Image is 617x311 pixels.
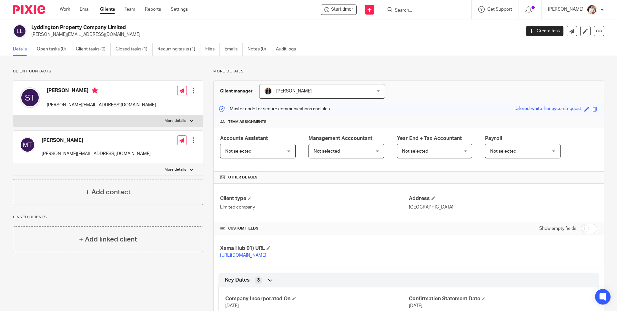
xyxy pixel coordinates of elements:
[42,151,151,157] p: [PERSON_NAME][EMAIL_ADDRESS][DOMAIN_NAME]
[31,24,419,31] h2: Lyddington Property Company Limited
[20,87,40,108] img: svg%3E
[218,106,330,112] p: Master code for secure communications and files
[587,5,597,15] img: Kayleigh%20Henson.jpeg
[31,31,516,38] p: [PERSON_NAME][EMAIL_ADDRESS][DOMAIN_NAME]
[13,43,32,56] a: Details
[225,149,251,154] span: Not selected
[205,43,220,56] a: Files
[487,7,512,12] span: Get Support
[490,149,516,154] span: Not selected
[213,69,604,74] p: More details
[526,26,563,36] a: Create task
[220,204,409,210] p: Limited company
[308,136,372,141] span: Management Acccountant
[79,234,137,244] h4: + Add linked client
[394,8,452,14] input: Search
[225,43,243,56] a: Emails
[60,6,70,13] a: Work
[13,24,26,38] img: svg%3E
[321,5,357,15] div: Lyddington Property Company Limited
[37,43,71,56] a: Open tasks (0)
[165,167,186,172] p: More details
[397,136,462,141] span: Year End + Tax Accountant
[409,195,597,202] h4: Address
[228,119,267,124] span: Team assignments
[47,87,156,95] h4: [PERSON_NAME]
[13,5,45,14] img: Pixie
[220,136,268,141] span: Accounts Assistant
[548,6,583,13] p: [PERSON_NAME]
[514,105,581,113] div: tailored-white-honeycomb-quest
[116,43,153,56] a: Closed tasks (1)
[145,6,161,13] a: Reports
[257,277,260,284] span: 3
[220,195,409,202] h4: Client type
[276,43,301,56] a: Audit logs
[225,304,239,308] span: [DATE]
[100,6,115,13] a: Clients
[225,277,250,284] span: Key Dates
[13,69,203,74] p: Client contacts
[13,215,203,220] p: Linked clients
[220,245,409,252] h4: Xama Hub 01) URL
[42,137,151,144] h4: [PERSON_NAME]
[80,6,90,13] a: Email
[409,204,597,210] p: [GEOGRAPHIC_DATA]
[402,149,428,154] span: Not selected
[539,225,576,232] label: Show empty fields
[92,87,98,94] i: Primary
[47,102,156,108] p: [PERSON_NAME][EMAIL_ADDRESS][DOMAIN_NAME]
[409,295,592,302] h4: Confirmation Statement Date
[86,187,131,197] h4: + Add contact
[157,43,200,56] a: Recurring tasks (1)
[276,89,312,93] span: [PERSON_NAME]
[314,149,340,154] span: Not selected
[220,88,253,94] h3: Client manager
[485,136,502,141] span: Payroll
[248,43,271,56] a: Notes (0)
[225,295,409,302] h4: Company Incorporated On
[20,137,35,153] img: svg%3E
[165,118,186,123] p: More details
[409,304,422,308] span: [DATE]
[125,6,135,13] a: Team
[264,87,272,95] img: martin-hickman.jpg
[228,175,258,180] span: Other details
[220,253,266,258] a: [URL][DOMAIN_NAME]
[220,226,409,231] h4: CUSTOM FIELDS
[76,43,111,56] a: Client tasks (0)
[171,6,188,13] a: Settings
[331,6,353,13] span: Start timer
